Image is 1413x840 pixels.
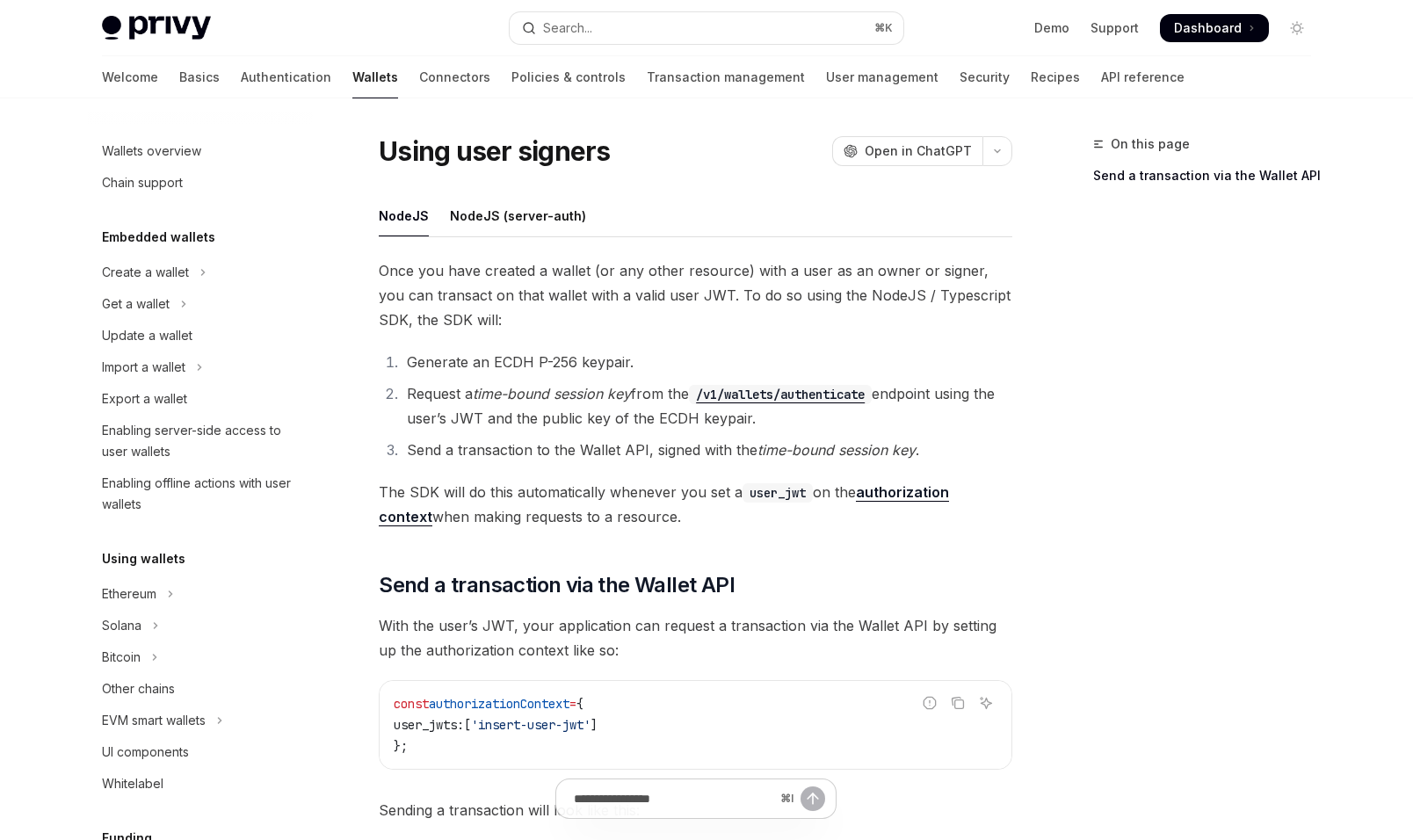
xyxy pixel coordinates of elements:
span: const [394,696,429,712]
div: EVM smart wallets [102,710,206,731]
h5: Embedded wallets [102,227,215,248]
div: Get a wallet [102,293,170,315]
a: Security [960,56,1010,98]
button: Ask AI [975,692,997,714]
a: User management [826,56,938,98]
button: Copy the contents from the code block [946,692,969,714]
input: Ask a question... [574,779,773,818]
div: Enabling server-side access to user wallets [102,420,302,462]
a: Authentication [241,56,331,98]
code: /v1/wallets/authenticate [689,385,872,404]
button: Send message [801,786,825,811]
span: ⌘ K [874,21,893,35]
a: Whitelabel [88,768,313,800]
span: { [576,696,583,712]
a: API reference [1101,56,1185,98]
span: authorizationContext [429,696,569,712]
span: Send a transaction via the Wallet API [379,571,735,599]
span: 'insert-user-jwt' [471,717,591,733]
a: Support [1091,19,1139,37]
a: Basics [179,56,220,98]
button: Toggle Get a wallet section [88,288,313,320]
a: Enabling offline actions with user wallets [88,467,313,520]
button: Toggle Import a wallet section [88,351,313,383]
span: Open in ChatGPT [865,142,972,160]
button: Report incorrect code [918,692,941,714]
span: Dashboard [1174,19,1242,37]
div: NodeJS [379,195,429,236]
button: Toggle Ethereum section [88,578,313,610]
span: With the user’s JWT, your application can request a transaction via the Wallet API by setting up ... [379,613,1012,663]
div: Create a wallet [102,262,189,283]
button: Toggle Create a wallet section [88,257,313,288]
div: Export a wallet [102,388,187,409]
span: = [569,696,576,712]
a: Demo [1034,19,1069,37]
div: Chain support [102,172,183,193]
em: time-bound session key [757,441,916,459]
a: UI components [88,736,313,768]
button: Open in ChatGPT [832,136,982,166]
div: UI components [102,742,189,763]
div: Enabling offline actions with user wallets [102,473,302,515]
a: Send a transaction via the Wallet API [1093,162,1325,190]
li: Send a transaction to the Wallet API, signed with the . [402,438,1012,462]
a: Transaction management [647,56,805,98]
button: Toggle dark mode [1283,14,1311,42]
em: time-bound session key [473,385,631,402]
li: Request a from the endpoint using the user’s JWT and the public key of the ECDH keypair. [402,381,1012,431]
h1: Using user signers [379,135,611,167]
a: Chain support [88,167,313,199]
a: Welcome [102,56,158,98]
a: Other chains [88,673,313,705]
div: Import a wallet [102,357,185,378]
li: Generate an ECDH P-256 keypair. [402,350,1012,374]
div: Search... [543,18,592,39]
a: Enabling server-side access to user wallets [88,415,313,467]
button: Toggle EVM smart wallets section [88,705,313,736]
div: Wallets overview [102,141,201,162]
a: Recipes [1031,56,1080,98]
div: Other chains [102,678,175,699]
span: The SDK will do this automatically whenever you set a on the when making requests to a resource. [379,480,1012,529]
span: [ [464,717,471,733]
img: light logo [102,16,211,40]
button: Open search [510,12,903,44]
span: ] [591,717,598,733]
a: Wallets [352,56,398,98]
a: Connectors [419,56,490,98]
span: On this page [1111,134,1190,155]
div: Whitelabel [102,773,163,794]
div: Update a wallet [102,325,192,346]
div: Bitcoin [102,647,141,668]
a: Dashboard [1160,14,1269,42]
a: Wallets overview [88,135,313,167]
a: Export a wallet [88,383,313,415]
div: Ethereum [102,583,156,605]
span: Once you have created a wallet (or any other resource) with a user as an owner or signer, you can... [379,258,1012,332]
code: user_jwt [743,483,813,503]
a: /v1/wallets/authenticate [689,385,872,402]
button: Toggle Bitcoin section [88,641,313,673]
div: Solana [102,615,141,636]
a: Policies & controls [511,56,626,98]
h5: Using wallets [102,548,185,569]
button: Toggle Solana section [88,610,313,641]
a: Update a wallet [88,320,313,351]
div: NodeJS (server-auth) [450,195,586,236]
span: }; [394,738,408,754]
span: user_jwts: [394,717,464,733]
